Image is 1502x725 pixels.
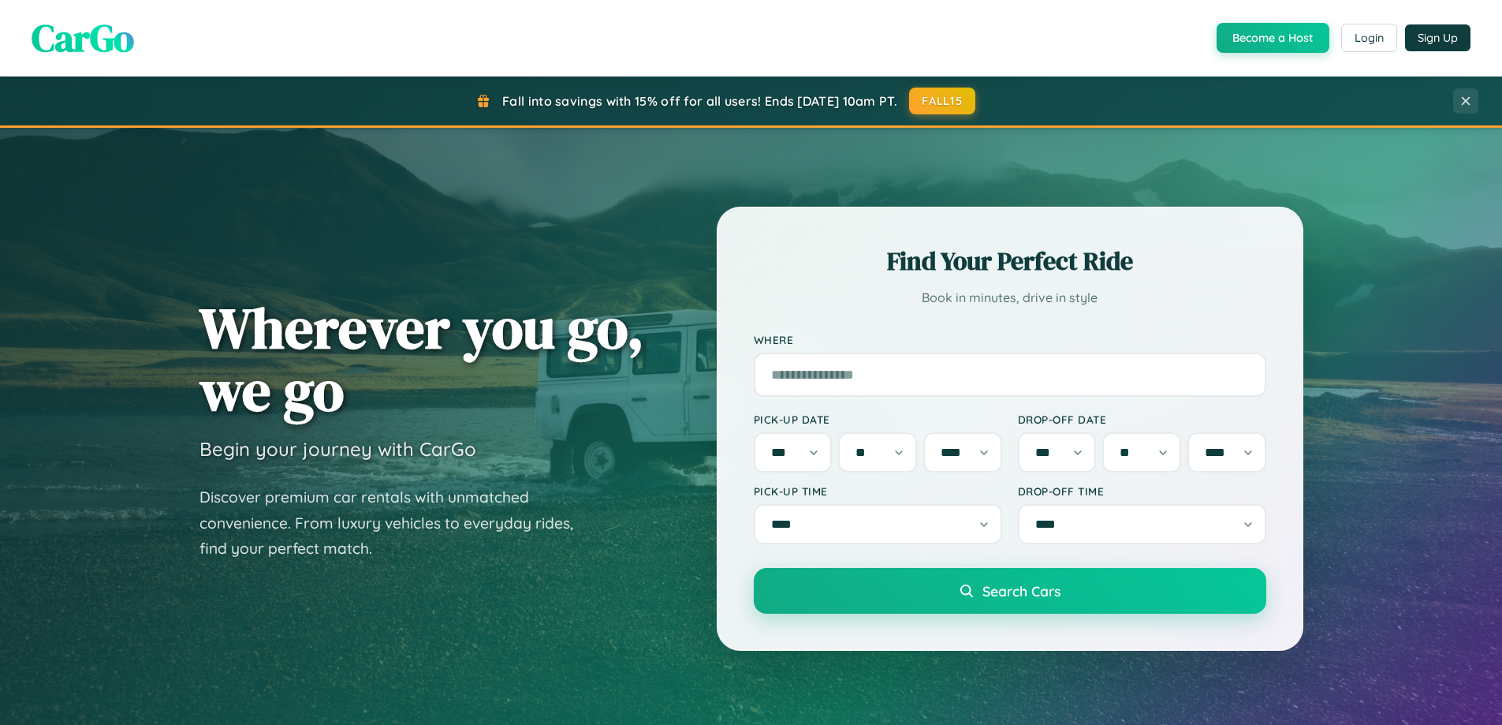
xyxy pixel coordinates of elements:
span: Fall into savings with 15% off for all users! Ends [DATE] 10am PT. [502,93,897,109]
button: Become a Host [1217,23,1329,53]
h1: Wherever you go, we go [199,297,644,421]
label: Pick-up Time [754,484,1002,498]
label: Drop-off Time [1018,484,1266,498]
button: FALL15 [909,88,975,114]
button: Login [1341,24,1397,52]
label: Drop-off Date [1018,413,1266,426]
button: Sign Up [1405,24,1470,51]
span: CarGo [32,12,134,64]
h2: Find Your Perfect Ride [754,244,1266,278]
h3: Begin your journey with CarGo [199,437,476,461]
label: Where [754,333,1266,346]
span: Search Cars [982,582,1060,600]
button: Search Cars [754,568,1266,614]
label: Pick-up Date [754,413,1002,426]
p: Book in minutes, drive in style [754,286,1266,309]
p: Discover premium car rentals with unmatched convenience. From luxury vehicles to everyday rides, ... [199,484,594,562]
